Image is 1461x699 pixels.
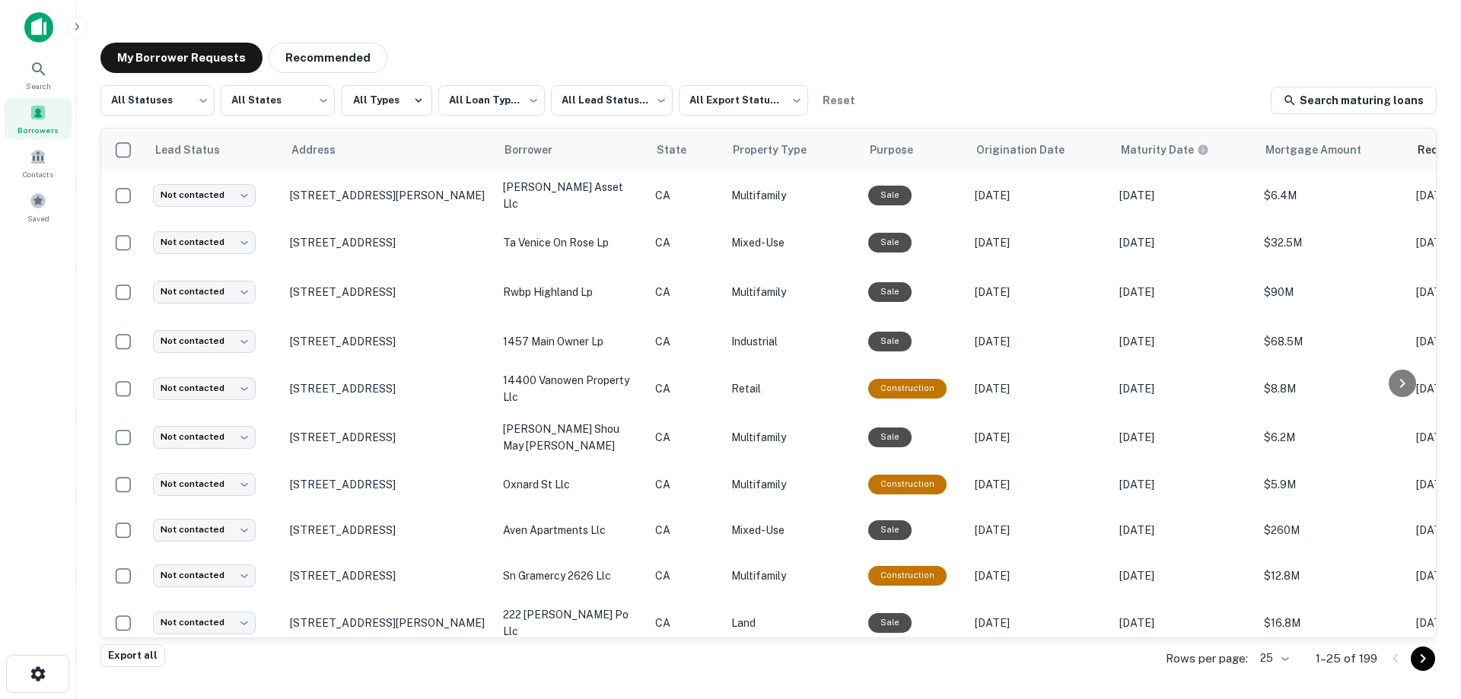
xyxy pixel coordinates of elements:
p: rwbp highland lp [503,284,640,300]
p: ta venice on rose lp [503,234,640,251]
p: $260M [1264,522,1401,539]
p: CA [655,187,716,204]
p: [DATE] [1119,284,1249,300]
p: $5.9M [1264,476,1401,493]
p: [DATE] [1119,476,1249,493]
p: [DATE] [975,187,1104,204]
p: [DATE] [1119,333,1249,350]
img: capitalize-icon.png [24,12,53,43]
p: [DATE] [1119,187,1249,204]
div: Not contacted [153,231,256,253]
span: Lead Status [154,141,240,159]
p: [DATE] [1119,615,1249,631]
div: This loan purpose was for construction [868,566,947,585]
button: Go to next page [1411,647,1435,671]
div: Sale [868,613,912,632]
th: Origination Date [967,129,1112,171]
div: Not contacted [153,377,256,399]
button: My Borrower Requests [100,43,263,73]
iframe: Chat Widget [1385,577,1461,650]
p: Retail [731,380,853,397]
p: $6.2M [1264,429,1401,446]
p: [DATE] [975,234,1104,251]
span: Maturity dates displayed may be estimated. Please contact the lender for the most accurate maturi... [1121,141,1229,158]
p: CA [655,476,716,493]
p: aven apartments llc [503,522,640,539]
a: Contacts [5,142,72,183]
div: Sale [868,520,912,539]
p: [PERSON_NAME] shou may [PERSON_NAME] [503,421,640,454]
p: Industrial [731,333,853,350]
p: sn gramercy 2626 llc [503,567,640,584]
div: Maturity dates displayed may be estimated. Please contact the lender for the most accurate maturi... [1121,141,1209,158]
p: oxnard st llc [503,476,640,493]
p: [DATE] [1119,380,1249,397]
p: Mixed-Use [731,234,853,251]
p: Multifamily [731,187,853,204]
div: Not contacted [153,612,256,634]
th: Borrower [495,129,648,171]
p: [STREET_ADDRESS] [290,335,488,348]
th: Mortgage Amount [1256,129,1408,171]
div: All Lead Statuses [551,81,673,120]
div: Sale [868,282,912,301]
p: [STREET_ADDRESS] [290,569,488,583]
button: Reset [814,85,863,116]
a: Borrowers [5,98,72,139]
p: $68.5M [1264,333,1401,350]
p: CA [655,522,716,539]
div: Sale [868,186,912,205]
p: $16.8M [1264,615,1401,631]
th: Purpose [861,129,967,171]
p: Rows per page: [1166,650,1248,668]
div: Not contacted [153,184,256,206]
p: [DATE] [1119,234,1249,251]
div: 25 [1254,647,1291,669]
a: Saved [5,186,72,227]
div: Not contacted [153,564,256,586]
p: $6.4M [1264,187,1401,204]
p: [DATE] [1119,429,1249,446]
p: CA [655,284,716,300]
p: [DATE] [975,567,1104,584]
h6: Maturity Date [1121,141,1194,158]
p: [DATE] [975,615,1104,631]
div: Not contacted [153,473,256,495]
a: Search [5,54,72,95]
span: Borrowers [18,124,59,136]
span: Mortgage Amount [1265,141,1381,159]
p: [STREET_ADDRESS] [290,236,488,249]
span: Borrower [505,141,572,159]
span: Saved [27,212,49,224]
span: Contacts [23,168,53,180]
p: [DATE] [975,333,1104,350]
span: Origination Date [976,141,1084,159]
div: All Statuses [100,81,215,120]
p: Multifamily [731,284,853,300]
div: Not contacted [153,426,256,448]
p: [STREET_ADDRESS][PERSON_NAME] [290,189,488,202]
p: 14400 vanowen property llc [503,372,640,405]
p: Multifamily [731,429,853,446]
p: $12.8M [1264,567,1401,584]
p: [STREET_ADDRESS] [290,285,488,299]
p: CA [655,567,716,584]
th: State [648,129,724,171]
p: CA [655,429,716,446]
button: Recommended [269,43,387,73]
p: [STREET_ADDRESS] [290,523,488,537]
p: $8.8M [1264,380,1401,397]
div: Sale [868,332,912,351]
div: Not contacted [153,519,256,541]
p: [DATE] [975,522,1104,539]
p: [DATE] [975,476,1104,493]
p: Multifamily [731,476,853,493]
p: [DATE] [975,380,1104,397]
p: 1–25 of 199 [1316,650,1377,668]
div: Not contacted [153,330,256,352]
th: Property Type [724,129,861,171]
p: 1457 main owner lp [503,333,640,350]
